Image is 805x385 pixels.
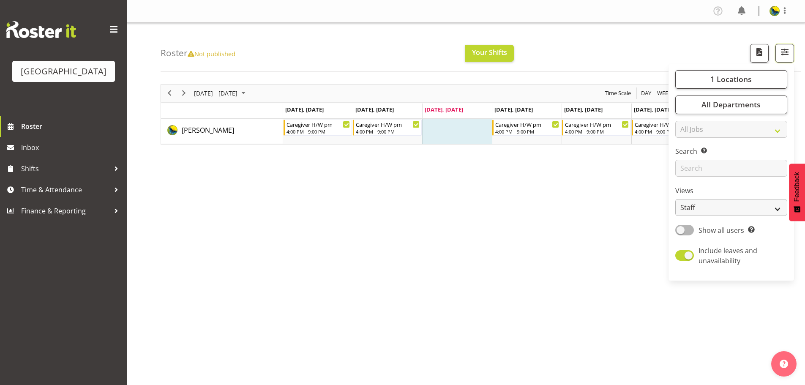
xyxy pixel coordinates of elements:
div: Gemma Hall"s event - Caregiver H/W pm Begin From Tuesday, October 7, 2025 at 4:00:00 PM GMT+13:00... [353,120,422,136]
span: Finance & Reporting [21,205,110,217]
div: 4:00 PM - 9:00 PM [356,128,420,135]
a: [PERSON_NAME] [182,125,234,135]
div: 4:00 PM - 9:00 PM [495,128,559,135]
div: previous period [162,85,177,102]
span: Time & Attendance [21,183,110,196]
label: Search [675,146,787,156]
span: [PERSON_NAME] [182,126,234,135]
div: Caregiver H/W pm [356,120,420,128]
img: gemma-hall22491374b5f274993ff8414464fec47f.png [770,6,780,16]
span: 1 Locations [710,74,752,84]
span: Your Shifts [472,48,507,57]
div: Caregiver H/W pm [565,120,629,128]
div: Gemma Hall"s event - Caregiver H/W pm Begin From Thursday, October 9, 2025 at 4:00:00 PM GMT+13:0... [492,120,561,136]
span: Time Scale [604,88,632,98]
button: Next [178,88,190,98]
img: Rosterit website logo [6,21,76,38]
div: October 06 - 12, 2025 [191,85,251,102]
button: Your Shifts [465,45,514,62]
span: [DATE], [DATE] [285,106,324,113]
div: 4:00 PM - 9:00 PM [635,128,699,135]
span: [DATE], [DATE] [634,106,672,113]
span: [DATE] - [DATE] [193,88,238,98]
button: October 2025 [193,88,249,98]
span: Include leaves and unavailability [699,246,757,265]
input: Search [675,160,787,177]
button: Filter Shifts [775,44,794,63]
button: All Departments [675,96,787,114]
button: Previous [164,88,175,98]
span: [DATE], [DATE] [355,106,394,113]
button: Timeline Day [640,88,653,98]
button: Timeline Week [656,88,673,98]
div: Gemma Hall"s event - Caregiver H/W pm Begin From Saturday, October 11, 2025 at 4:00:00 PM GMT+13:... [632,120,701,136]
span: [DATE], [DATE] [494,106,533,113]
button: Time Scale [603,88,633,98]
span: Week [656,88,672,98]
span: Inbox [21,141,123,154]
div: Caregiver H/W pm [635,120,699,128]
span: [DATE], [DATE] [425,106,463,113]
span: Feedback [793,172,801,202]
td: Gemma Hall resource [161,119,283,144]
div: 4:00 PM - 9:00 PM [565,128,629,135]
div: Caregiver H/W pm [495,120,559,128]
span: [DATE], [DATE] [564,106,603,113]
span: Roster [21,120,123,133]
span: All Departments [701,99,761,109]
span: Shifts [21,162,110,175]
div: [GEOGRAPHIC_DATA] [21,65,106,78]
div: next period [177,85,191,102]
span: Not published [188,49,235,58]
span: Day [640,88,652,98]
h4: Roster [161,48,235,58]
button: Download a PDF of the roster according to the set date range. [750,44,769,63]
button: 1 Locations [675,70,787,89]
span: Show all users [699,226,744,235]
img: help-xxl-2.png [780,360,788,368]
button: Feedback - Show survey [789,164,805,221]
div: Timeline Week of October 8, 2025 [161,84,771,145]
label: Views [675,186,787,196]
table: Timeline Week of October 8, 2025 [283,119,771,144]
div: 4:00 PM - 9:00 PM [287,128,350,135]
div: Caregiver H/W pm [287,120,350,128]
div: Gemma Hall"s event - Caregiver H/W pm Begin From Monday, October 6, 2025 at 4:00:00 PM GMT+13:00 ... [284,120,352,136]
div: Gemma Hall"s event - Caregiver H/W pm Begin From Friday, October 10, 2025 at 4:00:00 PM GMT+13:00... [562,120,631,136]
